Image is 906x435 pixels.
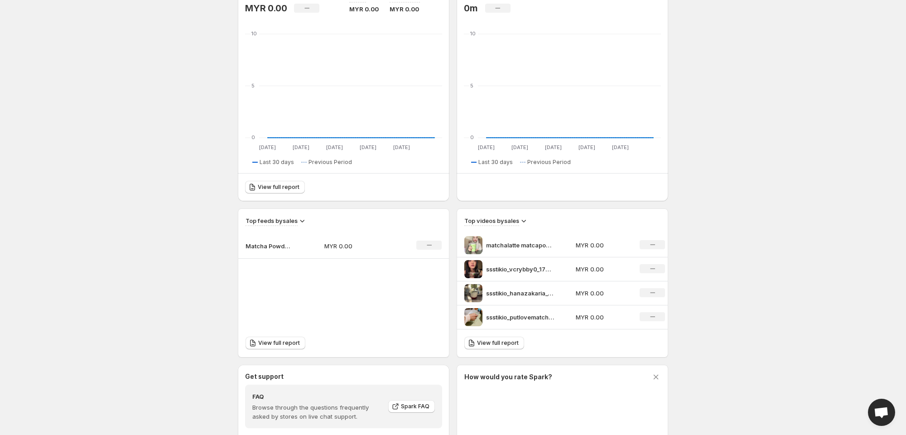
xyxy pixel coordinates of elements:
[486,313,554,322] p: ssstikio_putlovematcha_1757494935071
[388,400,435,413] a: Spark FAQ
[527,159,571,166] span: Previous Period
[258,184,299,191] span: View full report
[252,403,382,421] p: Browse through the questions frequently asked by stores on live chat support.
[260,159,294,166] span: Last 30 days
[486,289,554,298] p: ssstikio_hanazakaria_1757495534690
[576,313,629,322] p: MYR 0.00
[393,144,410,150] text: [DATE]
[576,289,629,298] p: MYR 0.00
[464,372,552,382] h3: How would you rate Spark?
[326,144,343,150] text: [DATE]
[470,134,474,140] text: 0
[470,82,473,89] text: 5
[576,265,629,274] p: MYR 0.00
[464,337,524,349] a: View full report
[612,144,629,150] text: [DATE]
[486,241,554,250] p: matchalatte matcapowder matchatea matchatok matchalover
[464,236,482,254] img: matchalatte matcapowder matchatea matchatok matchalover
[349,5,379,14] p: MYR 0.00
[246,216,298,225] h3: Top feeds by sales
[478,144,495,150] text: [DATE]
[246,337,305,349] a: View full report
[464,308,482,326] img: ssstikio_putlovematcha_1757494935071
[578,144,595,150] text: [DATE]
[251,30,257,37] text: 10
[360,144,376,150] text: [DATE]
[251,134,255,140] text: 0
[464,260,482,278] img: ssstikio_vcrybby0_1757495414140
[868,399,895,426] div: Open chat
[324,242,389,251] p: MYR 0.00
[576,241,629,250] p: MYR 0.00
[464,284,482,302] img: ssstikio_hanazakaria_1757495534690
[252,392,382,401] h4: FAQ
[486,265,554,274] p: ssstikio_vcrybby0_1757495414140
[245,3,287,14] p: MYR 0.00
[245,372,284,381] h3: Get support
[470,30,476,37] text: 10
[545,144,562,150] text: [DATE]
[308,159,352,166] span: Previous Period
[464,216,519,225] h3: Top videos by sales
[259,144,276,150] text: [DATE]
[258,339,300,347] span: View full report
[245,181,305,193] a: View full report
[293,144,309,150] text: [DATE]
[251,82,255,89] text: 5
[246,242,291,251] p: Matcha Powders
[478,159,513,166] span: Last 30 days
[390,5,420,14] p: MYR 0.00
[464,3,478,14] p: 0m
[477,339,519,347] span: View full report
[401,403,429,410] span: Spark FAQ
[511,144,528,150] text: [DATE]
